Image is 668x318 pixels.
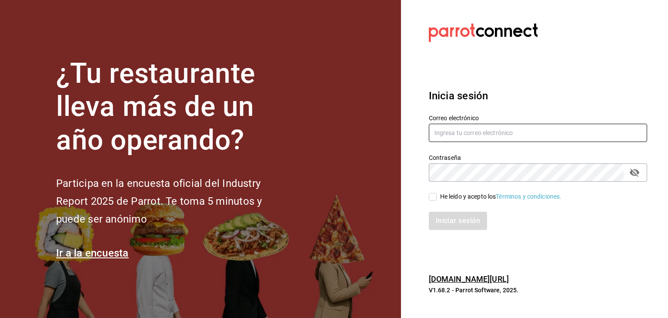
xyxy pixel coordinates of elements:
[627,165,642,180] button: passwordField
[440,192,562,201] div: He leído y acepto los
[429,124,647,142] input: Ingresa tu correo electrónico
[496,193,561,200] a: Términos y condiciones.
[56,175,291,228] h2: Participa en la encuesta oficial del Industry Report 2025 de Parrot. Te toma 5 minutos y puede se...
[429,154,647,160] label: Contraseña
[56,57,291,157] h1: ¿Tu restaurante lleva más de un año operando?
[429,115,647,121] label: Correo electrónico
[429,274,509,284] a: [DOMAIN_NAME][URL]
[429,286,647,294] p: V1.68.2 - Parrot Software, 2025.
[56,247,129,259] a: Ir a la encuesta
[429,88,647,104] h3: Inicia sesión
